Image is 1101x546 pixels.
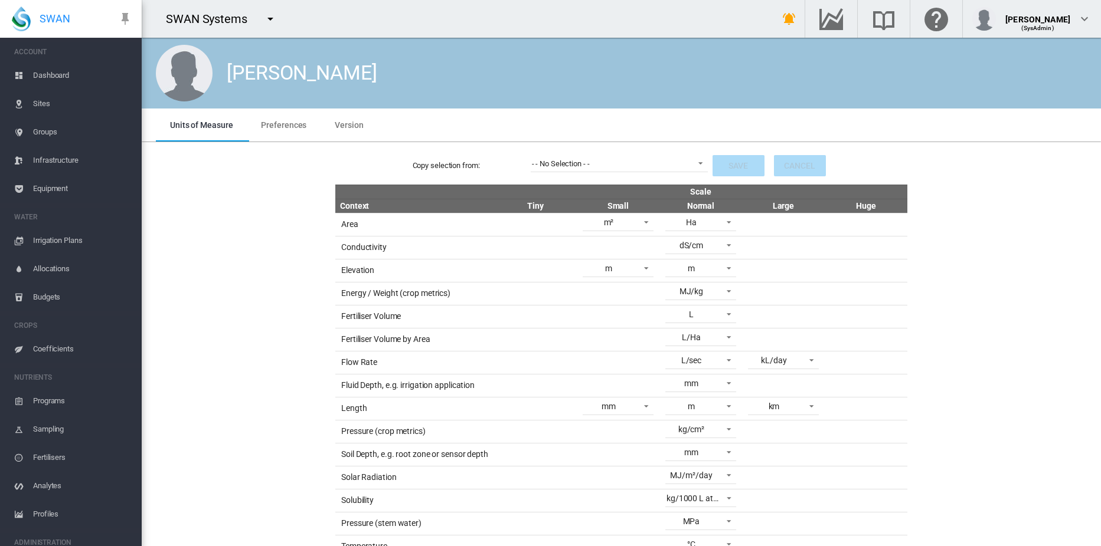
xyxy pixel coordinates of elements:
div: [PERSON_NAME] [227,59,377,87]
md-icon: Go to the Data Hub [817,12,845,26]
div: m [688,264,695,273]
td: Flow Rate [335,351,494,374]
div: mm [602,402,616,411]
div: mm [684,379,698,388]
td: Conductivity [335,236,494,259]
td: Solubility [335,489,494,512]
div: m² [604,218,614,227]
div: [PERSON_NAME] [1005,9,1070,21]
div: L [689,310,694,319]
span: Profiles [33,500,132,528]
div: dS/cm [679,241,704,250]
div: km [769,402,780,411]
th: Scale [494,185,907,199]
button: icon-menu-down [259,7,282,31]
span: Fertilisers [33,443,132,472]
span: Programs [33,387,132,415]
img: SWAN-Landscape-Logo-Colour-drop.png [12,6,31,31]
div: kg/cm² [678,425,704,434]
div: SWAN Systems [166,11,258,27]
span: Sites [33,90,132,118]
td: Fertiliser Volume [335,305,494,328]
span: (SysAdmin) [1021,25,1054,31]
span: Budgets [33,283,132,311]
span: WATER [14,208,132,226]
th: Huge [825,199,907,213]
div: m [688,402,695,411]
td: Soil Depth, e.g. root zone or sensor depth [335,443,494,466]
span: Analytes [33,472,132,500]
md-icon: icon-bell-ring [782,12,796,26]
span: Equipment [33,175,132,203]
span: Groups [33,118,132,146]
span: NUTRIENTS [14,368,132,387]
div: L/sec [681,356,702,365]
th: Small [577,199,659,213]
md-icon: icon-pin [118,12,132,26]
span: Infrastructure [33,146,132,175]
span: Units of Measure [170,120,233,130]
div: MJ/m²/day [670,471,712,480]
md-icon: Click here for help [922,12,950,26]
td: Length [335,397,494,420]
td: Energy / Weight (crop metrics) [335,282,494,305]
button: icon-bell-ring [777,7,801,31]
span: Version [335,120,363,130]
span: CROPS [14,316,132,335]
md-icon: Search the knowledge base [870,12,898,26]
th: Normal [659,199,742,213]
span: Preferences [261,120,306,130]
md-icon: icon-chevron-down [1077,12,1092,26]
div: Ha [686,218,697,227]
td: Solar Radiation [335,466,494,489]
div: MJ/kg [679,287,704,296]
span: Irrigation Plans [33,226,132,255]
th: Context [335,199,494,213]
span: Sampling [33,415,132,443]
td: Elevation [335,259,494,282]
md-icon: icon-menu-down [263,12,277,26]
td: Pressure (crop metrics) [335,420,494,443]
td: Fertiliser Volume by Area [335,328,494,351]
th: Tiny [494,199,577,213]
div: - - No Selection - - [532,159,590,168]
span: Allocations [33,255,132,283]
label: Copy selection from: [413,160,531,171]
div: mm [684,448,698,457]
div: L/Ha [682,333,701,342]
span: SWAN [40,11,70,26]
th: Large [742,199,825,213]
span: Coefficients [33,335,132,363]
div: m [605,264,612,273]
div: kL/day [761,356,786,365]
div: kg/1000 L at 15°C [667,494,732,503]
img: male.jpg [156,45,213,101]
button: Save [713,155,765,176]
img: profile.jpg [972,7,996,31]
span: ACCOUNT [14,42,132,61]
span: Dashboard [33,61,132,90]
button: Cancel [774,155,826,176]
div: MPa [683,517,700,526]
td: Area [335,213,494,236]
td: Pressure (stem water) [335,512,494,535]
td: Fluid Depth, e.g. irrigation application [335,374,494,397]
